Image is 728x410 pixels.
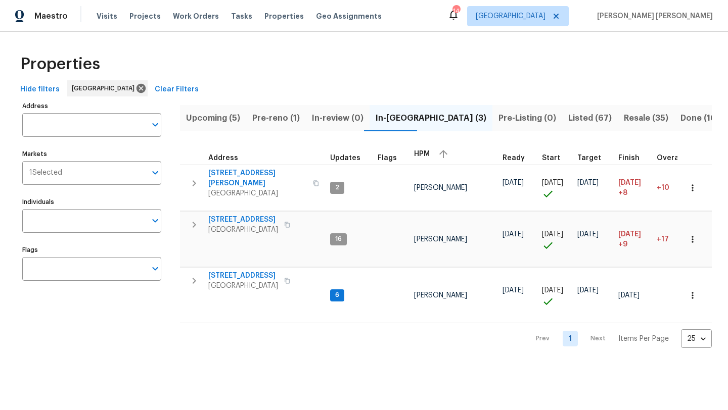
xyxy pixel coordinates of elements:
div: Target renovation project end date [577,155,610,162]
span: [PERSON_NAME] [414,292,467,299]
div: 14 [452,6,460,16]
span: [DATE] [503,287,524,294]
span: [GEOGRAPHIC_DATA] [476,11,545,21]
td: Scheduled to finish 8 day(s) late [614,165,653,211]
span: [GEOGRAPHIC_DATA] [72,83,139,93]
span: [DATE] [503,179,524,186]
label: Individuals [22,199,161,205]
span: [DATE] [618,231,641,238]
div: Days past target finish date [657,155,692,162]
span: Projects [129,11,161,21]
div: Earliest renovation start date (first business day after COE or Checkout) [503,155,534,162]
span: Overall [657,155,683,162]
span: Pre-reno (1) [252,111,300,125]
span: Tasks [231,13,252,20]
td: 10 day(s) past target finish date [653,165,696,211]
span: [DATE] [577,287,599,294]
span: Work Orders [173,11,219,21]
td: 17 day(s) past target finish date [653,212,696,267]
label: Markets [22,151,161,157]
span: [STREET_ADDRESS] [208,271,278,281]
span: Maestro [34,11,68,21]
span: 1 Selected [29,169,62,177]
span: Address [208,155,238,162]
span: +10 [657,184,669,191]
button: Open [148,262,162,276]
span: [DATE] [542,231,563,238]
span: [PERSON_NAME] [414,184,467,191]
button: Hide filters [16,80,64,99]
td: Project started on time [538,268,573,323]
div: [GEOGRAPHIC_DATA] [67,80,148,96]
span: Properties [20,59,100,69]
td: Project started on time [538,165,573,211]
a: Goto page 1 [563,331,578,346]
span: [PERSON_NAME] [414,236,467,243]
span: [GEOGRAPHIC_DATA] [208,188,307,198]
span: Clear Filters [155,83,199,96]
span: [DATE] [618,179,641,186]
span: Finish [618,155,640,162]
button: Open [148,214,162,228]
span: Listed (67) [568,111,612,125]
span: [STREET_ADDRESS][PERSON_NAME] [208,168,307,188]
span: Hide filters [20,83,60,96]
span: In-review (0) [312,111,363,125]
span: Resale (35) [624,111,668,125]
div: 25 [681,326,712,352]
span: Upcoming (5) [186,111,240,125]
td: Project started on time [538,212,573,267]
button: Open [148,166,162,180]
span: [DATE] [577,231,599,238]
p: Items Per Page [618,334,669,344]
span: Updates [330,155,360,162]
span: Properties [264,11,304,21]
span: Ready [503,155,525,162]
span: [DATE] [503,231,524,238]
span: +9 [618,239,627,249]
span: Pre-Listing (0) [498,111,556,125]
span: +8 [618,188,627,198]
span: +17 [657,236,669,243]
span: [GEOGRAPHIC_DATA] [208,225,278,235]
nav: Pagination Navigation [526,329,712,348]
span: [DATE] [542,179,563,186]
span: Target [577,155,601,162]
label: Flags [22,247,161,253]
span: [DATE] [577,179,599,186]
span: [PERSON_NAME] [PERSON_NAME] [593,11,713,21]
label: Address [22,103,161,109]
div: Projected renovation finish date [618,155,649,162]
span: In-[GEOGRAPHIC_DATA] (3) [376,111,486,125]
button: Open [148,118,162,132]
span: [DATE] [618,292,640,299]
span: HPM [414,150,430,158]
span: Flags [378,155,397,162]
span: Visits [97,11,117,21]
span: 16 [331,235,346,243]
span: Start [542,155,560,162]
span: Geo Assignments [316,11,382,21]
span: [DATE] [542,287,563,294]
span: 2 [331,183,343,192]
span: [GEOGRAPHIC_DATA] [208,281,278,291]
div: Actual renovation start date [542,155,569,162]
td: Scheduled to finish 9 day(s) late [614,212,653,267]
span: [STREET_ADDRESS] [208,215,278,225]
span: 6 [331,291,343,299]
button: Clear Filters [151,80,203,99]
